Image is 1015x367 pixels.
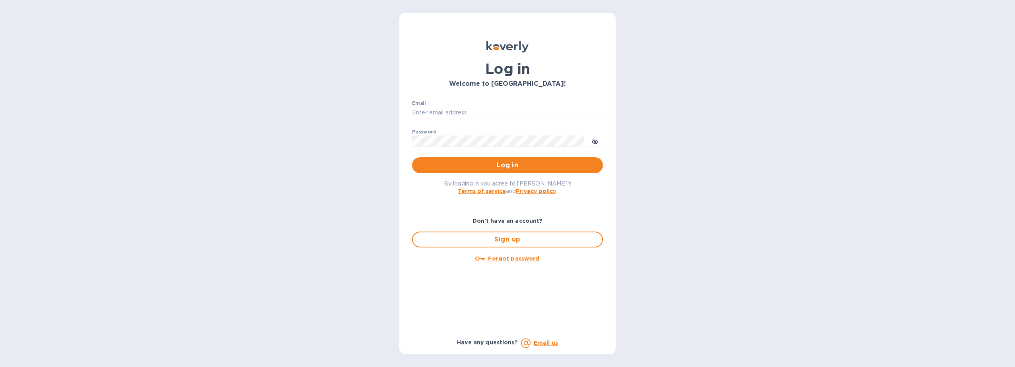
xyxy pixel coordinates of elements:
[488,255,539,262] u: Forgot password
[412,107,603,119] input: Enter email address
[587,133,603,149] button: toggle password visibility
[412,80,603,88] h3: Welcome to [GEOGRAPHIC_DATA]!
[486,41,529,52] img: Koverly
[516,188,556,194] a: Privacy policy
[458,188,506,194] a: Terms of service
[419,235,596,244] span: Sign up
[412,157,603,173] button: Log in
[534,340,558,346] a: Email us
[418,160,597,170] span: Log in
[412,129,436,134] label: Password
[412,232,603,247] button: Sign up
[412,101,426,106] label: Email
[412,60,603,77] h1: Log in
[444,180,572,194] span: By logging in you agree to [PERSON_NAME]'s and .
[457,339,518,346] b: Have any questions?
[472,218,543,224] b: Don't have an account?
